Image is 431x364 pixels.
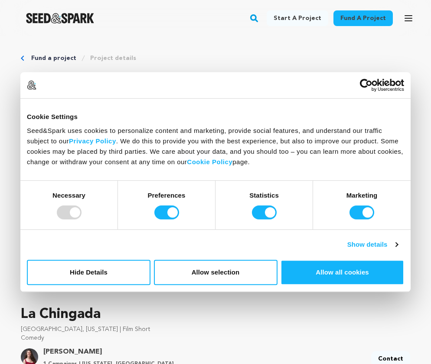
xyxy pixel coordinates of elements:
a: Fund a project [31,54,76,63]
strong: Necessary [52,192,85,199]
img: Seed&Spark Logo Dark Mode [26,13,94,23]
button: Allow selection [154,260,278,285]
div: Cookie Settings [27,112,404,122]
p: La Chingada [21,304,410,325]
a: Show details [347,239,398,250]
strong: Marketing [346,192,378,199]
div: Breadcrumb [21,54,410,63]
img: logo [27,80,36,90]
a: Start a project [267,10,328,26]
strong: Preferences [148,192,186,199]
button: Allow all cookies [281,260,404,285]
div: Seed&Spark uses cookies to personalize content and marketing, provide social features, and unders... [27,126,404,167]
a: Seed&Spark Homepage [26,13,94,23]
strong: Statistics [249,192,279,199]
a: Privacy Policy [69,137,116,145]
p: [GEOGRAPHIC_DATA], [US_STATE] | Film Short [21,325,410,334]
a: Goto Hannah Hollandbyrd profile [43,347,174,357]
a: Usercentrics Cookiebot - opens in a new window [328,79,404,92]
p: Comedy [21,334,410,342]
a: Project details [90,54,136,63]
button: Hide Details [27,260,150,285]
a: Cookie Policy [187,158,232,165]
a: Fund a project [333,10,393,26]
